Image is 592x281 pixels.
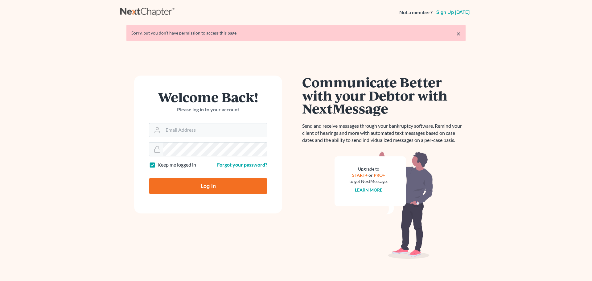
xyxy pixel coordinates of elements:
a: Forgot your password? [217,162,267,167]
div: to get NextMessage. [349,178,388,184]
img: nextmessage_bg-59042aed3d76b12b5cd301f8e5b87938c9018125f34e5fa2b7a6b67550977c72.svg [335,151,433,259]
a: × [456,30,461,37]
strong: Not a member? [399,9,433,16]
input: Log In [149,178,267,194]
h1: Welcome Back! [149,90,267,104]
div: Upgrade to [349,166,388,172]
p: Send and receive messages through your bankruptcy software. Remind your client of hearings and mo... [302,122,466,144]
span: or [368,172,373,178]
a: Learn more [355,187,382,192]
input: Email Address [163,123,267,137]
p: Please log in to your account [149,106,267,113]
div: Sorry, but you don't have permission to access this page [131,30,461,36]
h1: Communicate Better with your Debtor with NextMessage [302,76,466,115]
label: Keep me logged in [158,161,196,168]
a: Sign up [DATE]! [435,10,472,15]
a: START+ [352,172,368,178]
a: PRO+ [374,172,385,178]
